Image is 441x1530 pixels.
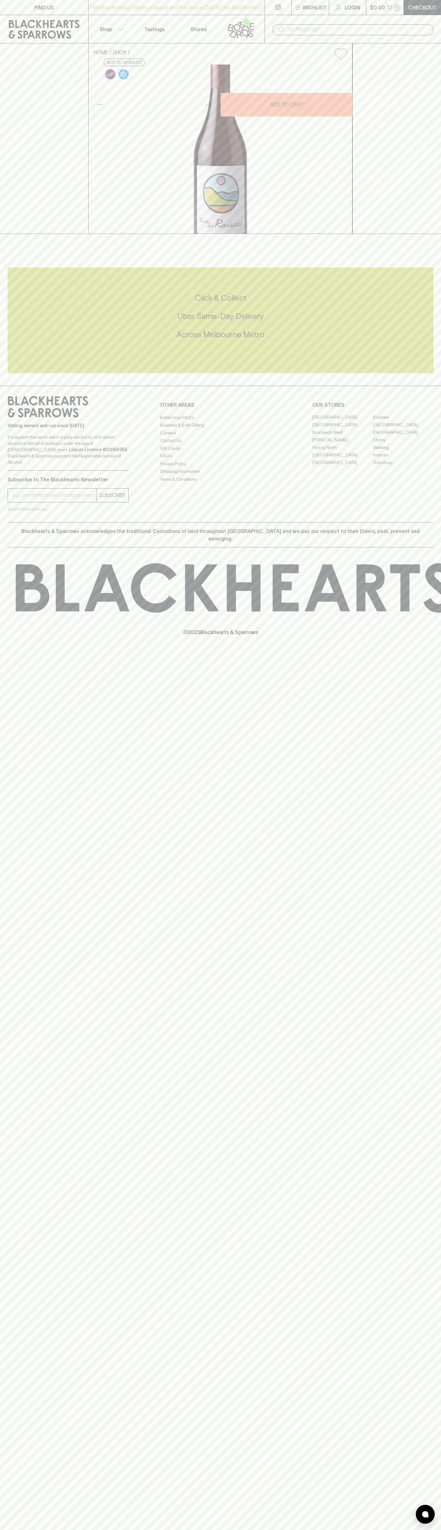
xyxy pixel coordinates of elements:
[8,506,129,512] p: We will never spam you
[270,101,304,108] p: ADD TO CART
[396,6,398,9] p: 0
[89,65,352,234] img: 41196.png
[144,25,165,33] p: Tastings
[303,4,327,11] p: Wishlist
[160,452,281,460] a: FAQ's
[177,15,221,43] a: Stores
[89,15,133,43] button: Shop
[312,421,373,429] a: [GEOGRAPHIC_DATA]
[8,293,433,303] h5: Click & Collect
[69,447,127,452] strong: Liquor License #32064953
[312,436,373,444] a: [PERSON_NAME]
[370,4,385,11] p: $0.00
[287,25,428,35] input: Try "Pinot noir"
[312,429,373,436] a: Brunswick West
[160,475,281,483] a: Terms & Conditions
[13,490,96,500] input: e.g. jane@blackheartsandsparrows.com.au
[8,311,433,321] h5: Uber Same-Day Delivery
[100,25,112,33] p: Shop
[104,68,117,81] a: Some may call it natural, others minimum intervention, either way, it’s hands off & maybe even a ...
[332,46,350,62] button: Add to wishlist
[132,15,177,43] a: Tastings
[373,429,433,436] a: [GEOGRAPHIC_DATA]
[8,268,433,373] div: Call to action block
[312,459,373,467] a: [GEOGRAPHIC_DATA]
[408,4,437,11] p: Checkout
[119,69,129,79] img: Chilled Red
[97,489,128,502] button: SUBSCRIBE
[160,468,281,475] a: Shipping Information
[373,436,433,444] a: Fitzroy
[160,401,281,409] p: OTHER AREAS
[8,422,129,429] p: Sibling owned and run since [DATE]
[12,527,429,542] p: Blackhearts & Sparrows acknowledges the traditional Custodians of land throughout [GEOGRAPHIC_DAT...
[34,4,54,11] p: FIND US
[113,49,126,55] a: SHOP
[160,414,281,421] a: Bottle Drop FAQ's
[373,451,433,459] a: Prahran
[373,459,433,467] a: Thornbury
[312,451,373,459] a: [GEOGRAPHIC_DATA]
[160,437,281,445] a: Contact Us
[160,422,281,429] a: Business & Bulk Gifting
[94,49,108,55] a: HOME
[373,421,433,429] a: [GEOGRAPHIC_DATA]
[312,444,373,451] a: Fitzroy North
[312,414,373,421] a: [GEOGRAPHIC_DATA]
[8,476,129,483] p: Subscribe to The Blackhearts Newsletter
[422,1511,428,1517] img: bubble-icon
[373,444,433,451] a: Geelong
[99,491,126,499] p: SUBSCRIBE
[345,4,360,11] p: Login
[8,329,433,340] h5: Across Melbourne Metro
[105,69,115,79] img: Lo-Fi
[160,445,281,452] a: Gift Cards
[312,401,433,409] p: OUR STORES
[221,93,352,116] button: ADD TO CART
[117,68,130,81] a: Wonderful as is, but a slight chill will enhance the aromatics and give it a beautiful crunch.
[160,429,281,437] a: Careers
[373,414,433,421] a: Braddon
[190,25,207,33] p: Stores
[160,460,281,467] a: Privacy Policy
[8,434,129,465] p: It is against the law to sell or supply alcohol to, or to obtain alcohol on behalf of a person un...
[104,59,145,66] button: Add to wishlist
